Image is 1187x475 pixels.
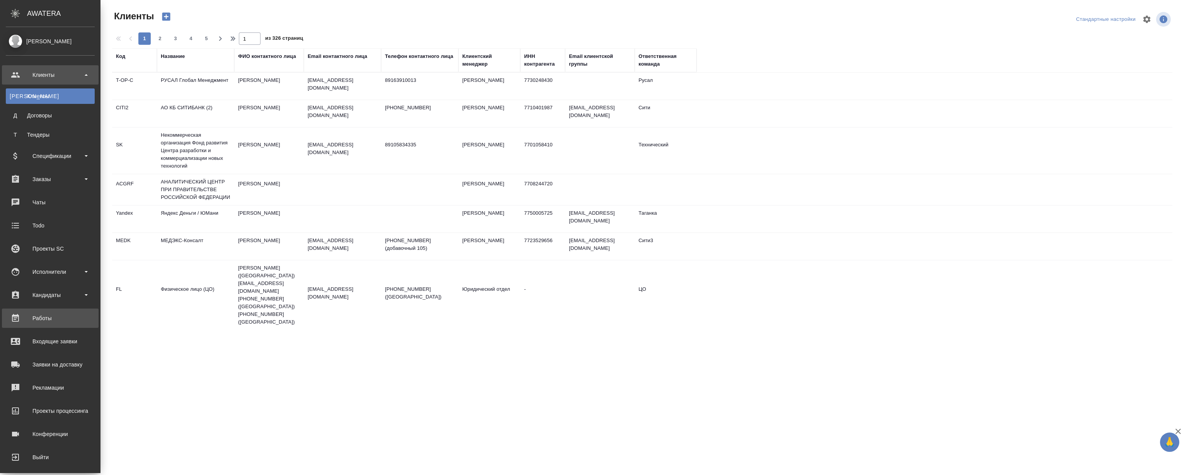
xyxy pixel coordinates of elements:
[169,32,182,45] button: 3
[6,451,95,463] div: Выйти
[1160,433,1179,452] button: 🙏
[10,92,91,100] div: Клиенты
[154,35,166,42] span: 2
[154,32,166,45] button: 2
[520,100,565,127] td: 7710401987
[157,174,234,205] td: АНАЛИТИЧЕСКИЙ ЦЕНТР ПРИ ПРАВИТЕЛЬСТВЕ РОССИЙСКОЙ ФЕДЕРАЦИИ
[234,176,304,203] td: [PERSON_NAME]
[157,205,234,232] td: Яндекс Деньги / ЮМани
[385,76,455,84] p: 89163910013
[112,137,157,164] td: SK
[635,137,697,164] td: Технический
[6,127,95,142] a: ТТендеры
[639,53,693,68] div: Ответственная команда
[2,239,99,258] a: Проекты SC
[200,32,213,45] button: 5
[458,176,520,203] td: [PERSON_NAME]
[6,382,95,394] div: Рекламации
[458,73,520,100] td: [PERSON_NAME]
[2,448,99,467] a: Выйти
[565,100,635,127] td: [EMAIL_ADDRESS][DOMAIN_NAME]
[458,137,520,164] td: [PERSON_NAME]
[2,424,99,444] a: Конференции
[308,53,367,60] div: Email контактного лица
[524,53,561,68] div: ИНН контрагента
[308,141,377,156] p: [EMAIL_ADDRESS][DOMAIN_NAME]
[234,233,304,260] td: [PERSON_NAME]
[1074,14,1138,25] div: split button
[234,73,304,100] td: [PERSON_NAME]
[234,137,304,164] td: [PERSON_NAME]
[2,309,99,328] a: Работы
[185,35,197,42] span: 4
[161,53,185,60] div: Название
[635,233,697,260] td: Сити3
[565,233,635,260] td: [EMAIL_ADDRESS][DOMAIN_NAME]
[385,237,455,252] p: [PHONE_NUMBER] (добавочный 105)
[6,69,95,81] div: Клиенты
[200,35,213,42] span: 5
[157,282,234,309] td: Физическое лицо (ЦО)
[6,88,95,104] a: [PERSON_NAME]Клиенты
[458,233,520,260] td: [PERSON_NAME]
[116,53,125,60] div: Код
[238,53,296,60] div: ФИО контактного лица
[2,332,99,351] a: Входящие заявки
[520,137,565,164] td: 7701058410
[112,176,157,203] td: ACGRF
[169,35,182,42] span: 3
[1138,10,1156,29] span: Настроить таблицу
[565,205,635,232] td: [EMAIL_ADDRESS][DOMAIN_NAME]
[112,205,157,232] td: Yandex
[6,428,95,440] div: Конференции
[112,100,157,127] td: CITI2
[2,401,99,421] a: Проекты процессинга
[635,205,697,232] td: Таганка
[6,197,95,208] div: Чаты
[112,73,157,100] td: T-OP-C
[385,53,453,60] div: Телефон контактного лица
[6,243,95,254] div: Проекты SC
[385,104,455,112] p: [PHONE_NUMBER]
[112,233,157,260] td: MEDK
[10,131,91,139] div: Тендеры
[385,141,455,149] p: 89105834335
[112,10,154,22] span: Клиенты
[265,34,303,45] span: из 326 страниц
[520,176,565,203] td: 7708244720
[308,285,377,301] p: [EMAIL_ADDRESS][DOMAIN_NAME]
[112,282,157,309] td: FL
[157,233,234,260] td: МЕДЭКС-Консалт
[569,53,631,68] div: Email клиентской группы
[10,112,91,119] div: Договоры
[2,355,99,374] a: Заявки на доставку
[520,282,565,309] td: -
[157,100,234,127] td: АО КБ СИТИБАНК (2)
[462,53,516,68] div: Клиентский менеджер
[6,108,95,123] a: ДДоговоры
[308,237,377,252] p: [EMAIL_ADDRESS][DOMAIN_NAME]
[308,76,377,92] p: [EMAIL_ADDRESS][DOMAIN_NAME]
[458,100,520,127] td: [PERSON_NAME]
[6,312,95,324] div: Работы
[385,285,455,301] p: [PHONE_NUMBER] ([GEOGRAPHIC_DATA])
[27,6,100,21] div: AWATERA
[157,73,234,100] td: РУСАЛ Глобал Менеджмент
[157,10,175,23] button: Создать
[635,282,697,309] td: ЦО
[2,193,99,212] a: Чаты
[308,104,377,119] p: [EMAIL_ADDRESS][DOMAIN_NAME]
[185,32,197,45] button: 4
[6,150,95,162] div: Спецификации
[458,205,520,232] td: [PERSON_NAME]
[635,100,697,127] td: Сити
[2,216,99,235] a: Todo
[6,289,95,301] div: Кандидаты
[234,260,304,330] td: [PERSON_NAME] ([GEOGRAPHIC_DATA]) [EMAIL_ADDRESS][DOMAIN_NAME] [PHONE_NUMBER] ([GEOGRAPHIC_DATA])...
[157,127,234,174] td: Некоммерческая организация Фонд развития Центра разработки и коммерциализации новых технологий
[635,73,697,100] td: Русал
[520,205,565,232] td: 7750005725
[6,266,95,278] div: Исполнители
[458,282,520,309] td: Юридический отдел
[6,405,95,417] div: Проекты процессинга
